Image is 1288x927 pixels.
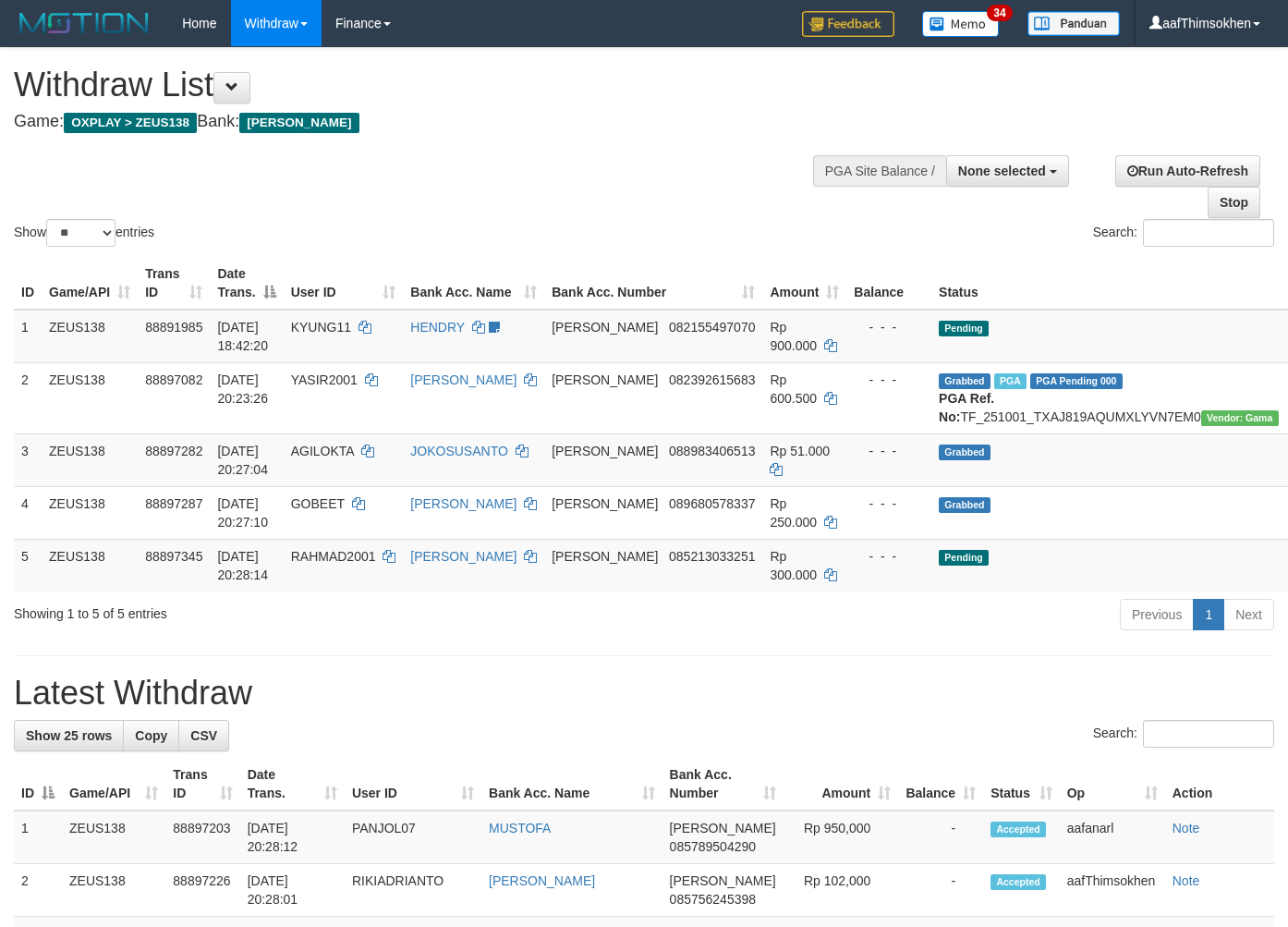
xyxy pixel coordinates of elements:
[1143,720,1274,748] input: Search:
[990,874,1046,890] span: Accepted
[42,362,138,433] td: ZEUS138
[291,496,345,511] span: GOBEET
[217,372,268,406] span: [DATE] 20:23:26
[669,496,755,511] span: Copy 089680578337 to clipboard
[1173,821,1200,836] a: Note
[489,821,551,836] a: MUSTOFA
[898,864,983,917] td: -
[14,362,42,433] td: 2
[854,494,924,513] div: - - -
[662,758,784,811] th: Bank Acc. Number: activate to sort column ascending
[1060,758,1165,811] th: Op: activate to sort column ascending
[552,549,658,564] span: [PERSON_NAME]
[42,486,138,539] td: ZEUS138
[145,320,202,335] span: 88891985
[291,372,358,387] span: YASIR2001
[14,720,124,751] a: Show 25 rows
[1120,599,1194,630] a: Previous
[670,873,776,888] span: [PERSON_NAME]
[669,549,755,564] span: Copy 085213033251 to clipboard
[813,155,946,187] div: PGA Site Balance /
[544,257,762,310] th: Bank Acc. Number: activate to sort column ascending
[669,320,755,335] span: Copy 082155497070 to clipboard
[1093,219,1274,247] label: Search:
[217,549,268,582] span: [DATE] 20:28:14
[217,320,268,353] span: [DATE] 18:42:20
[410,496,516,511] a: [PERSON_NAME]
[898,811,983,864] td: -
[1093,720,1274,748] label: Search:
[14,113,840,131] h4: Game: Bank:
[1173,873,1200,888] a: Note
[178,720,229,751] a: CSV
[670,821,776,836] span: [PERSON_NAME]
[291,549,376,564] span: RAHMAD2001
[770,549,817,582] span: Rp 300.000
[552,372,658,387] span: [PERSON_NAME]
[165,811,239,864] td: 88897203
[410,372,516,387] a: [PERSON_NAME]
[784,758,899,811] th: Amount: activate to sort column ascending
[802,11,894,37] img: Feedback.jpg
[410,320,465,335] a: HENDRY
[14,67,840,104] h1: Withdraw List
[770,444,830,458] span: Rp 51.000
[784,864,899,917] td: Rp 102,000
[854,371,924,389] div: - - -
[14,433,42,486] td: 3
[990,822,1046,837] span: Accepted
[14,257,42,310] th: ID
[481,758,662,811] th: Bank Acc. Name: activate to sort column ascending
[939,550,989,566] span: Pending
[291,320,351,335] span: KYUNG11
[770,372,817,406] span: Rp 600.500
[489,873,595,888] a: [PERSON_NAME]
[946,155,1069,187] button: None selected
[240,811,345,864] td: [DATE] 20:28:12
[135,728,167,743] span: Copy
[1030,373,1123,389] span: PGA Pending
[1115,155,1260,187] a: Run Auto-Refresh
[939,373,990,389] span: Grabbed
[138,257,210,310] th: Trans ID: activate to sort column ascending
[42,539,138,592] td: ZEUS138
[669,372,755,387] span: Copy 082392615683 to clipboard
[939,497,990,513] span: Grabbed
[14,811,62,864] td: 1
[410,444,508,458] a: JOKOSUSANTO
[14,758,62,811] th: ID: activate to sort column descending
[14,9,154,37] img: MOTION_logo.png
[552,496,658,511] span: [PERSON_NAME]
[145,444,202,458] span: 88897282
[123,720,179,751] a: Copy
[217,496,268,530] span: [DATE] 20:27:10
[64,113,197,133] span: OXPLAY > ZEUS138
[854,547,924,566] div: - - -
[410,549,516,564] a: [PERSON_NAME]
[62,811,165,864] td: ZEUS138
[14,539,42,592] td: 5
[1208,187,1260,218] a: Stop
[994,373,1027,389] span: Marked by aafanarl
[165,864,239,917] td: 88897226
[1060,864,1165,917] td: aafThimsokhen
[145,372,202,387] span: 88897082
[983,758,1060,811] th: Status: activate to sort column ascending
[291,444,354,458] span: AGILOKTA
[14,310,42,363] td: 1
[14,675,1274,712] h1: Latest Withdraw
[26,728,112,743] span: Show 25 rows
[846,257,931,310] th: Balance
[1060,811,1165,864] td: aafanarl
[165,758,239,811] th: Trans ID: activate to sort column ascending
[1223,599,1274,630] a: Next
[345,758,481,811] th: User ID: activate to sort column ascending
[145,496,202,511] span: 88897287
[217,444,268,477] span: [DATE] 20:27:04
[770,496,817,530] span: Rp 250.000
[770,320,817,353] span: Rp 900.000
[939,391,994,424] b: PGA Ref. No:
[145,549,202,564] span: 88897345
[239,113,358,133] span: [PERSON_NAME]
[42,310,138,363] td: ZEUS138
